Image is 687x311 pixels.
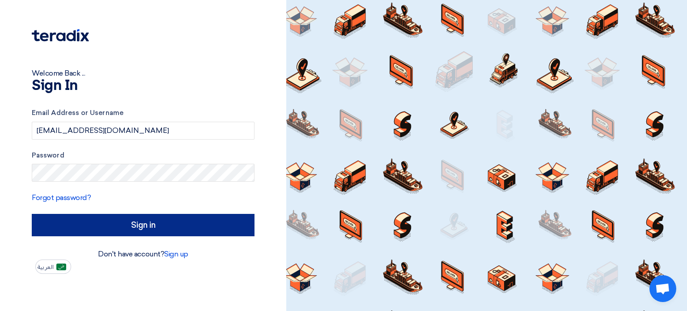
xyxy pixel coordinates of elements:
img: ar-AR.png [56,264,66,270]
label: Password [32,150,254,161]
img: Teradix logo [32,29,89,42]
span: العربية [38,264,54,270]
div: Don't have account? [32,249,254,260]
a: Sign up [164,250,188,258]
div: Open chat [649,275,676,302]
a: Forgot password? [32,193,91,202]
label: Email Address or Username [32,108,254,118]
div: Welcome Back ... [32,68,254,79]
h1: Sign In [32,79,254,93]
button: العربية [35,260,71,274]
input: Enter your business email or username [32,122,254,140]
input: Sign in [32,214,254,236]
